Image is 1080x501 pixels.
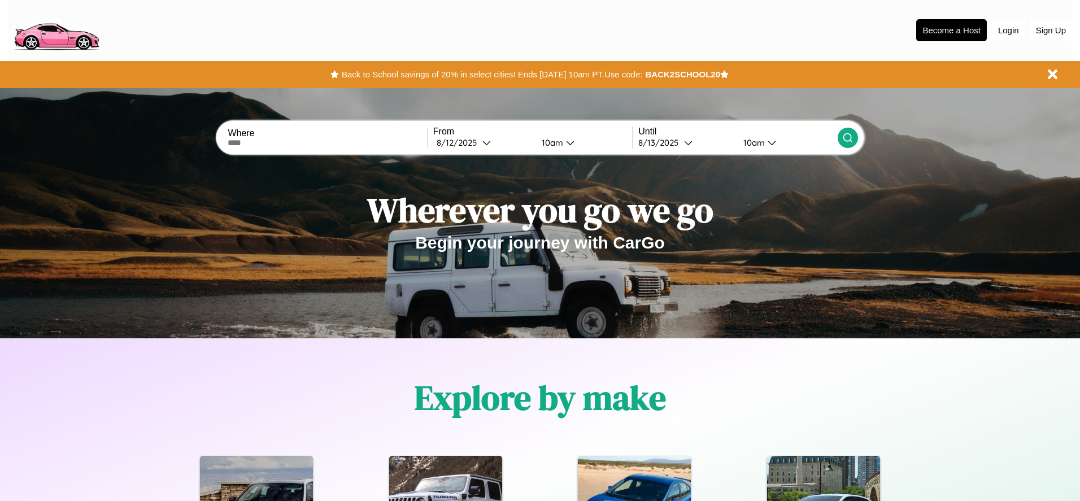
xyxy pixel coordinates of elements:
label: Until [638,127,837,137]
button: 10am [533,137,632,149]
img: logo [8,6,104,53]
div: 10am [738,137,768,148]
div: 8 / 12 / 2025 [437,137,482,148]
b: BACK2SCHOOL20 [645,69,720,79]
label: Where [228,128,426,138]
button: Become a Host [916,19,987,41]
button: 10am [734,137,837,149]
div: 8 / 13 / 2025 [638,137,684,148]
button: 8/12/2025 [433,137,533,149]
h1: Explore by make [415,374,666,421]
button: Login [992,20,1025,41]
button: Back to School savings of 20% in select cities! Ends [DATE] 10am PT.Use code: [339,67,645,82]
label: From [433,127,632,137]
button: Sign Up [1030,20,1072,41]
div: 10am [536,137,566,148]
